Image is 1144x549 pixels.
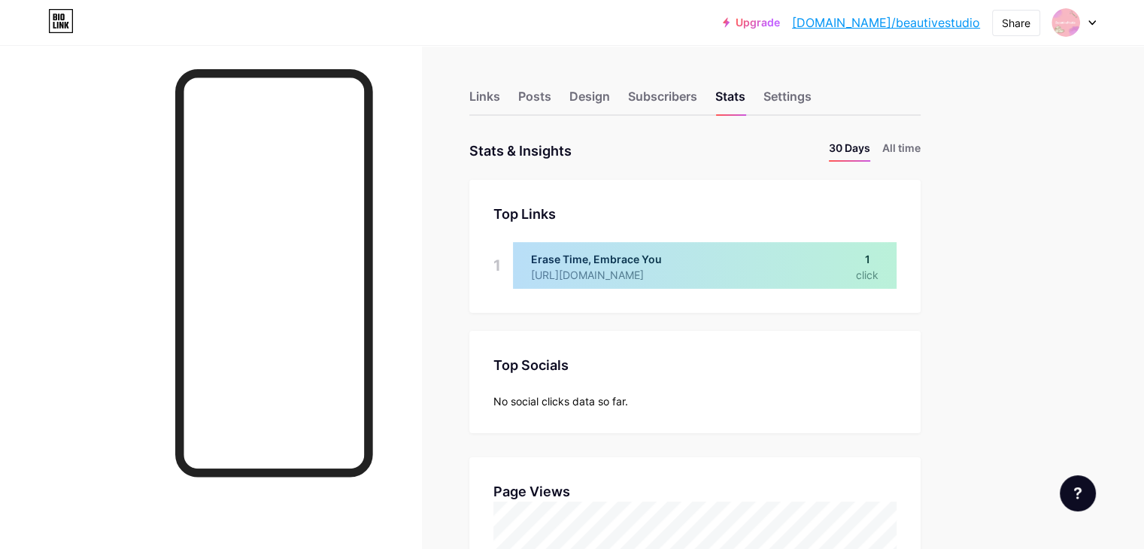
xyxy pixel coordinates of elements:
[469,140,572,162] div: Stats & Insights
[469,87,500,114] div: Links
[493,481,897,502] div: Page Views
[763,87,812,114] div: Settings
[792,14,980,32] a: [DOMAIN_NAME]/beautivestudio
[829,140,870,162] li: 30 Days
[715,87,745,114] div: Stats
[493,204,897,224] div: Top Links
[1002,15,1030,31] div: Share
[493,355,897,375] div: Top Socials
[493,242,501,289] div: 1
[569,87,610,114] div: Design
[493,393,897,409] div: No social clicks data so far.
[1051,8,1080,37] img: Naruto Nikolov
[518,87,551,114] div: Posts
[628,87,697,114] div: Subscribers
[882,140,921,162] li: All time
[723,17,780,29] a: Upgrade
